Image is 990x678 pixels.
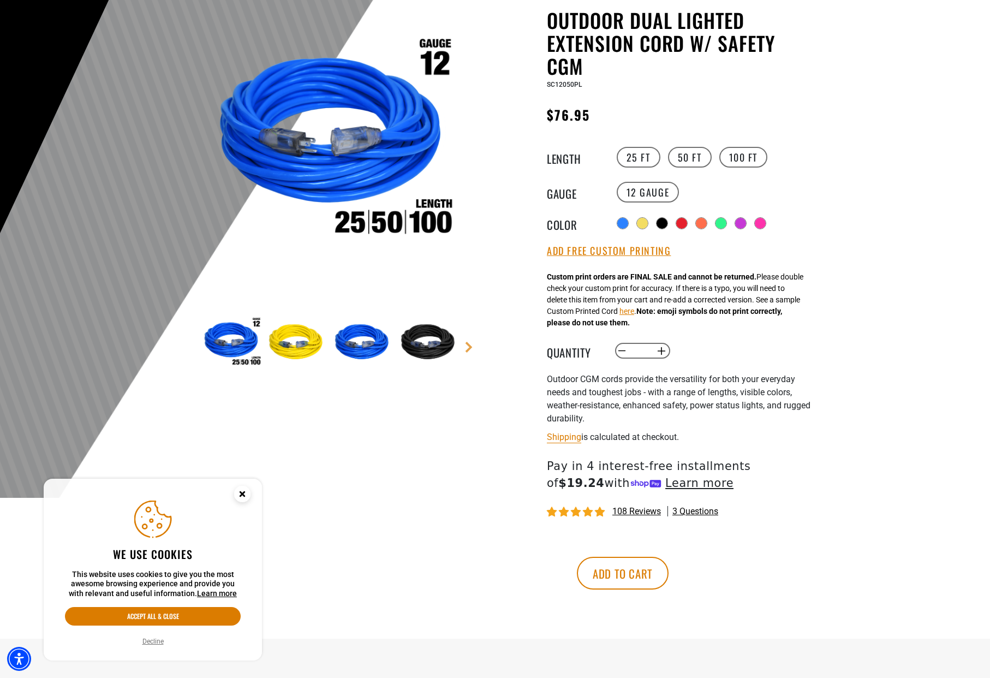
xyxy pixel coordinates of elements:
button: Add Free Custom Printing [547,245,671,257]
div: is calculated at checkout. [547,430,814,444]
span: Outdoor CGM cords provide the versatility for both your everyday needs and toughest jobs - with a... [547,374,810,424]
div: Please double check your custom print for accuracy. If there is a typo, you will need to delete t... [547,271,803,329]
img: Blue [332,311,395,374]
legend: Gauge [547,185,601,199]
a: Shipping [547,432,581,442]
img: Yellow [266,311,329,374]
button: Add to cart [577,557,669,590]
span: 3 questions [672,505,718,518]
label: 100 FT [719,147,768,168]
h2: We use cookies [65,547,241,561]
span: 4.81 stars [547,507,607,518]
label: 12 Gauge [617,182,679,203]
img: Black [398,311,461,374]
div: Accessibility Menu [7,647,31,671]
aside: Cookie Consent [44,479,262,661]
span: 108 reviews [612,506,661,516]
p: This website uses cookies to give you the most awesome browsing experience and provide you with r... [65,570,241,599]
a: Next [463,342,474,353]
button: here [619,306,634,317]
span: $76.95 [547,105,590,124]
a: This website uses cookies to give you the most awesome browsing experience and provide you with r... [197,589,237,598]
strong: Note: emoji symbols do not print correctly, please do not use them. [547,307,782,327]
span: SC12050PL [547,81,582,88]
button: Accept all & close [65,607,241,626]
legend: Length [547,150,601,164]
label: Quantity [547,344,601,358]
h1: Outdoor Dual Lighted Extension Cord w/ Safety CGM [547,9,814,78]
strong: Custom print orders are FINAL SALE and cannot be returned. [547,272,756,281]
label: 50 FT [668,147,712,168]
label: 25 FT [617,147,660,168]
button: Decline [139,636,167,647]
legend: Color [547,216,601,230]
